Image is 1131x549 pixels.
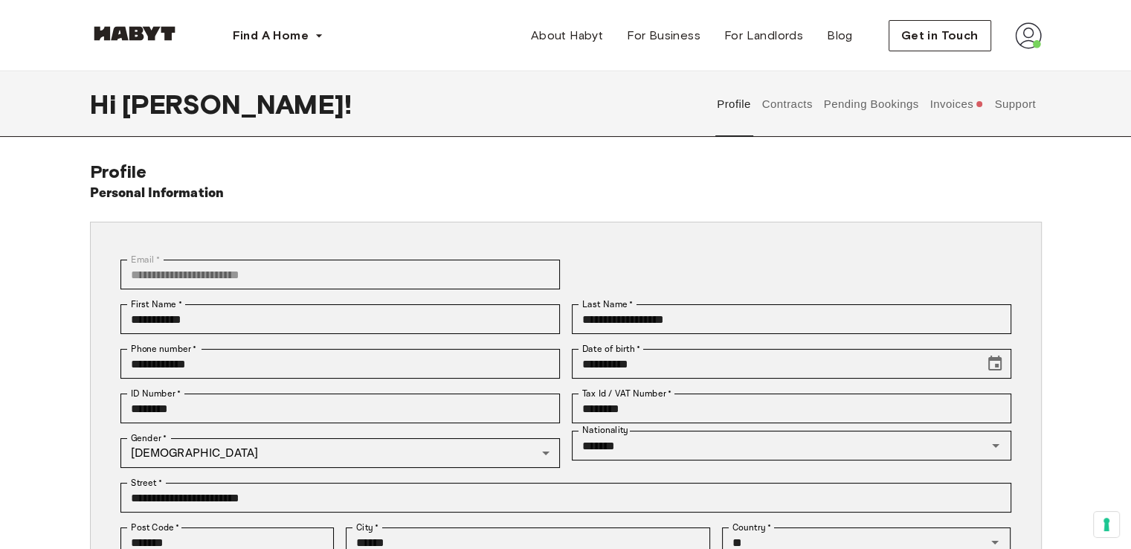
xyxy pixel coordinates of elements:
[131,521,180,534] label: Post Code
[120,260,560,289] div: You can't change your email address at the moment. Please reach out to customer support in case y...
[732,521,771,534] label: Country
[233,27,309,45] span: Find A Home
[582,298,634,311] label: Last Name
[827,27,853,45] span: Blog
[90,183,225,204] h6: Personal Information
[627,27,700,45] span: For Business
[131,253,160,266] label: Email
[356,521,379,534] label: City
[993,71,1038,137] button: Support
[985,435,1006,456] button: Open
[1015,22,1042,49] img: avatar
[760,71,814,137] button: Contracts
[815,21,865,51] a: Blog
[531,27,603,45] span: About Habyt
[712,21,815,51] a: For Landlords
[980,349,1010,379] button: Choose date, selected date is Jun 30, 1998
[582,387,671,400] label: Tax Id / VAT Number
[712,71,1042,137] div: user profile tabs
[90,89,122,120] span: Hi
[615,21,712,51] a: For Business
[131,387,181,400] label: ID Number
[901,27,979,45] span: Get in Touch
[221,21,335,51] button: Find A Home
[90,26,179,41] img: Habyt
[131,431,167,445] label: Gender
[928,71,985,137] button: Invoices
[822,71,921,137] button: Pending Bookings
[90,161,147,182] span: Profile
[582,342,640,356] label: Date of birth
[724,27,803,45] span: For Landlords
[131,342,197,356] label: Phone number
[519,21,615,51] a: About Habyt
[122,89,352,120] span: [PERSON_NAME] !
[582,424,628,437] label: Nationality
[131,476,162,489] label: Street
[1094,512,1119,537] button: Your consent preferences for tracking technologies
[889,20,991,51] button: Get in Touch
[120,438,560,468] div: [DEMOGRAPHIC_DATA]
[131,298,182,311] label: First Name
[715,71,753,137] button: Profile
